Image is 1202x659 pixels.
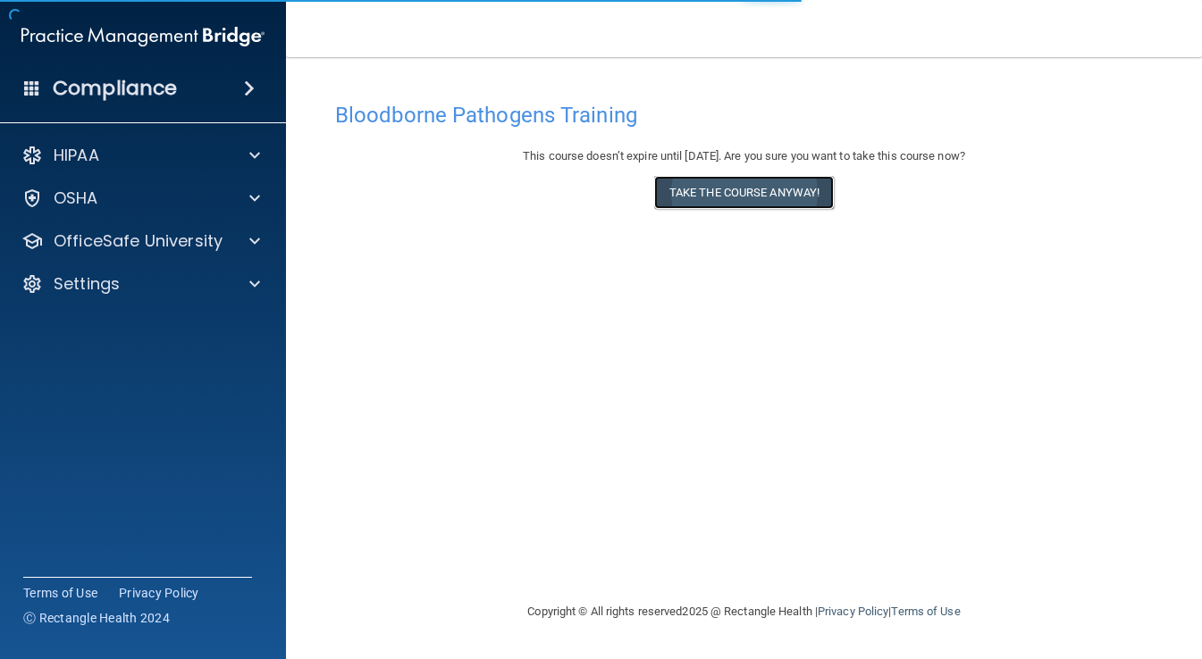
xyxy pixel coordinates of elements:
[818,605,888,618] a: Privacy Policy
[335,146,1153,167] div: This course doesn’t expire until [DATE]. Are you sure you want to take this course now?
[21,188,260,209] a: OSHA
[654,176,834,209] button: Take the course anyway!
[53,76,177,101] h4: Compliance
[21,19,265,54] img: PMB logo
[21,145,260,166] a: HIPAA
[891,605,960,618] a: Terms of Use
[21,230,260,252] a: OfficeSafe University
[54,188,98,209] p: OSHA
[54,145,99,166] p: HIPAA
[23,609,170,627] span: Ⓒ Rectangle Health 2024
[418,583,1071,640] div: Copyright © All rights reserved 2025 @ Rectangle Health | |
[54,230,223,252] p: OfficeSafe University
[54,273,120,295] p: Settings
[23,584,97,602] a: Terms of Use
[21,273,260,295] a: Settings
[335,104,1153,127] h4: Bloodborne Pathogens Training
[119,584,199,602] a: Privacy Policy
